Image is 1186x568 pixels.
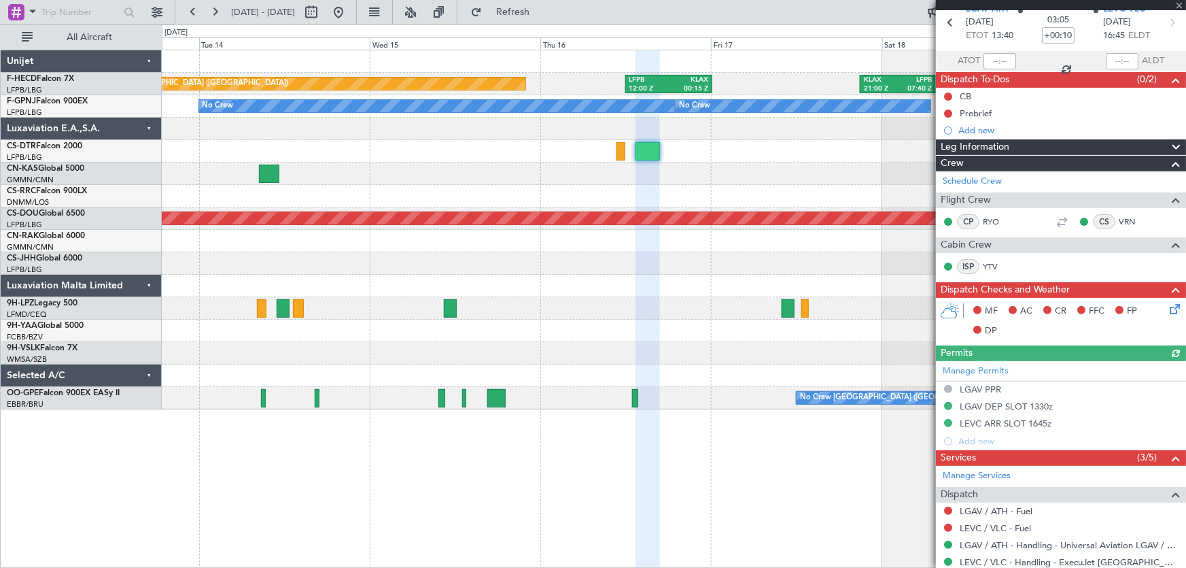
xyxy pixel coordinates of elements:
span: Dispatch To-Dos [941,72,1009,88]
button: All Aircraft [15,27,147,48]
span: CN-RAK [7,232,39,240]
div: No Crew [679,96,710,116]
div: 07:40 Z [898,84,932,94]
div: Add new [958,124,1179,136]
span: DP [985,324,997,338]
span: F-HECD [7,75,37,83]
a: 9H-YAAGlobal 5000 [7,322,84,330]
span: OO-GPE [7,389,39,397]
span: CS-JHH [7,254,36,263]
a: LFPB/LBG [7,107,42,118]
a: VRN [1119,216,1149,228]
div: CB [960,90,971,102]
a: CS-DTRFalcon 2000 [7,142,82,150]
span: CS-DTR [7,142,36,150]
div: Planned Maint [GEOGRAPHIC_DATA] ([GEOGRAPHIC_DATA]) [74,73,288,94]
div: 21:00 Z [864,84,898,94]
span: Cabin Crew [941,237,992,253]
div: KLAX [669,76,708,85]
a: 9H-LPZLegacy 500 [7,299,77,307]
span: Refresh [485,7,542,17]
a: CS-JHHGlobal 6000 [7,254,82,263]
a: WMSA/SZB [7,354,47,365]
a: CN-RAKGlobal 6000 [7,232,85,240]
a: LGAV / ATH - Fuel [960,505,1032,517]
a: CS-RRCFalcon 900LX [7,187,87,195]
span: [DATE] [1103,16,1131,29]
span: [DATE] - [DATE] [231,6,295,18]
div: 00:15 Z [669,84,708,94]
a: F-GPNJFalcon 900EX [7,97,88,105]
span: Leg Information [941,139,1009,155]
a: CS-DOUGlobal 6500 [7,210,85,218]
a: Manage Services [943,469,1011,483]
a: LEVC / VLC - Handling - ExecuJet [GEOGRAPHIC_DATA] LEVC / VLC [960,556,1179,568]
div: Thu 16 [540,37,711,50]
div: ISP [957,259,979,274]
span: (3/5) [1137,450,1157,465]
div: 12:00 Z [629,84,669,94]
span: 9H-LPZ [7,299,34,307]
a: LFPB/LBG [7,265,42,275]
span: ELDT [1128,29,1150,43]
span: 9H-VSLK [7,344,40,352]
span: MF [985,305,998,318]
span: ETOT [966,29,988,43]
span: 13:40 [992,29,1013,43]
span: 16:45 [1103,29,1125,43]
a: LEVC / VLC - Fuel [960,522,1031,534]
span: CS-RRC [7,187,36,195]
a: EBBR/BRU [7,399,43,410]
span: ATOT [958,54,980,68]
a: FCBB/BZV [7,332,43,342]
a: F-HECDFalcon 7X [7,75,74,83]
span: 9H-YAA [7,322,37,330]
a: LFPB/LBG [7,220,42,230]
div: Wed 15 [370,37,540,50]
a: LFPB/LBG [7,85,42,95]
span: (0/2) [1137,72,1157,86]
a: LGAV / ATH - Handling - Universal Aviation LGAV / ATH [960,539,1179,551]
a: DNMM/LOS [7,197,49,207]
a: GMMN/CMN [7,175,54,185]
a: LFPB/LBG [7,152,42,163]
span: CS-DOU [7,210,39,218]
div: [DATE] [164,27,188,39]
span: Dispatch Checks and Weather [941,282,1070,298]
span: AC [1020,305,1032,318]
button: Refresh [464,1,546,23]
span: FFC [1089,305,1104,318]
span: [DATE] [966,16,994,29]
div: KLAX [864,76,898,85]
div: No Crew [GEOGRAPHIC_DATA] ([GEOGRAPHIC_DATA] National) [800,388,1028,408]
a: Schedule Crew [943,175,1002,188]
span: All Aircraft [35,33,143,42]
div: LFPB [898,76,932,85]
span: Services [941,450,976,466]
div: Fri 17 [711,37,882,50]
div: Sat 18 [882,37,1053,50]
span: 03:05 [1047,14,1069,27]
span: ALDT [1142,54,1164,68]
a: YTV [983,261,1013,273]
a: LFMD/CEQ [7,310,46,320]
div: LFPB [629,76,669,85]
div: CP [957,214,979,229]
span: FP [1127,305,1137,318]
span: CN-KAS [7,165,38,173]
span: Dispatch [941,487,978,503]
span: Flight Crew [941,193,991,208]
a: OO-GPEFalcon 900EX EASy II [7,389,120,397]
a: GMMN/CMN [7,242,54,252]
span: Crew [941,156,964,171]
div: No Crew [203,96,234,116]
a: 9H-VSLKFalcon 7X [7,344,77,352]
a: RYO [983,216,1013,228]
span: F-GPNJ [7,97,36,105]
a: CN-KASGlobal 5000 [7,165,84,173]
div: Prebrief [960,107,992,119]
div: CS [1093,214,1115,229]
input: Trip Number [41,2,120,22]
span: CR [1055,305,1066,318]
div: Tue 14 [199,37,370,50]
